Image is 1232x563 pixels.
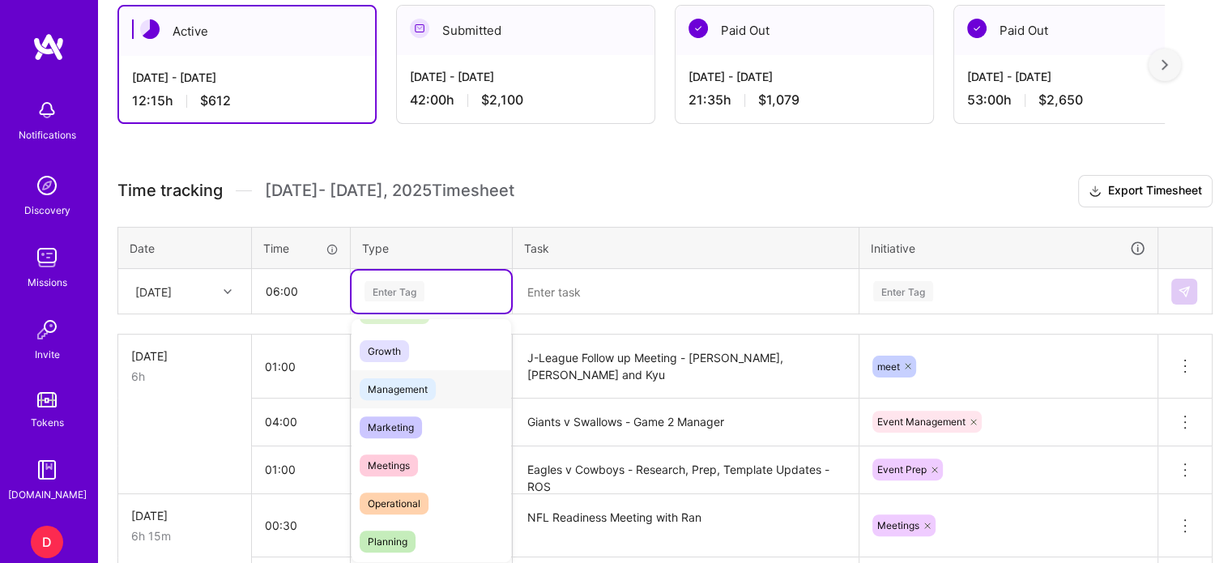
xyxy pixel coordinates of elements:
[131,368,238,385] div: 6h
[877,416,966,428] span: Event Management
[1178,285,1191,298] img: Submit
[360,454,418,476] span: Meetings
[360,340,409,362] span: Growth
[877,519,919,531] span: Meetings
[871,239,1146,258] div: Initiative
[263,240,339,257] div: Time
[31,414,64,431] div: Tokens
[758,92,799,109] span: $1,079
[481,92,523,109] span: $2,100
[1078,175,1213,207] button: Export Timesheet
[397,6,654,55] div: Submitted
[877,360,900,373] span: meet
[252,345,350,388] input: HH:MM
[967,68,1199,85] div: [DATE] - [DATE]
[140,19,160,39] img: Active
[1162,59,1168,70] img: right
[31,169,63,202] img: discovery
[351,227,513,269] th: Type
[1038,92,1083,109] span: $2,650
[265,181,514,201] span: [DATE] - [DATE] , 2025 Timesheet
[688,92,920,109] div: 21:35 h
[410,92,642,109] div: 42:00 h
[31,241,63,274] img: teamwork
[131,507,238,524] div: [DATE]
[967,92,1199,109] div: 53:00 h
[31,454,63,486] img: guide book
[253,270,349,313] input: HH:MM
[131,348,238,365] div: [DATE]
[31,526,63,558] div: D
[252,504,350,547] input: HH:MM
[252,400,350,443] input: HH:MM
[360,416,422,438] span: Marketing
[200,92,231,109] span: $612
[117,181,223,201] span: Time tracking
[252,448,350,491] input: HH:MM
[35,346,60,363] div: Invite
[8,486,87,503] div: [DOMAIN_NAME]
[119,6,375,56] div: Active
[954,6,1212,55] div: Paid Out
[967,19,987,38] img: Paid Out
[688,68,920,85] div: [DATE] - [DATE]
[135,283,172,300] div: [DATE]
[27,526,67,558] a: D
[132,69,362,86] div: [DATE] - [DATE]
[32,32,65,62] img: logo
[514,336,857,397] textarea: J-League Follow up Meeting - [PERSON_NAME], [PERSON_NAME] and Kyu
[28,274,67,291] div: Missions
[360,378,436,400] span: Management
[360,531,416,552] span: Planning
[873,279,933,304] div: Enter Tag
[31,94,63,126] img: bell
[410,19,429,38] img: Submitted
[514,496,857,557] textarea: NFL Readiness Meeting with Ran
[131,527,238,544] div: 6h 15m
[513,227,859,269] th: Task
[364,279,424,304] div: Enter Tag
[676,6,933,55] div: Paid Out
[877,463,927,476] span: Event Prep
[514,400,857,445] textarea: Giants v Swallows - Game 2 Manager
[514,448,857,493] textarea: Eagles v Cowboys - Research, Prep, Template Updates - ROS
[688,19,708,38] img: Paid Out
[24,202,70,219] div: Discovery
[19,126,76,143] div: Notifications
[410,68,642,85] div: [DATE] - [DATE]
[224,288,232,296] i: icon Chevron
[37,392,57,407] img: tokens
[1089,183,1102,200] i: icon Download
[31,313,63,346] img: Invite
[132,92,362,109] div: 12:15 h
[118,227,252,269] th: Date
[360,493,428,514] span: Operational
